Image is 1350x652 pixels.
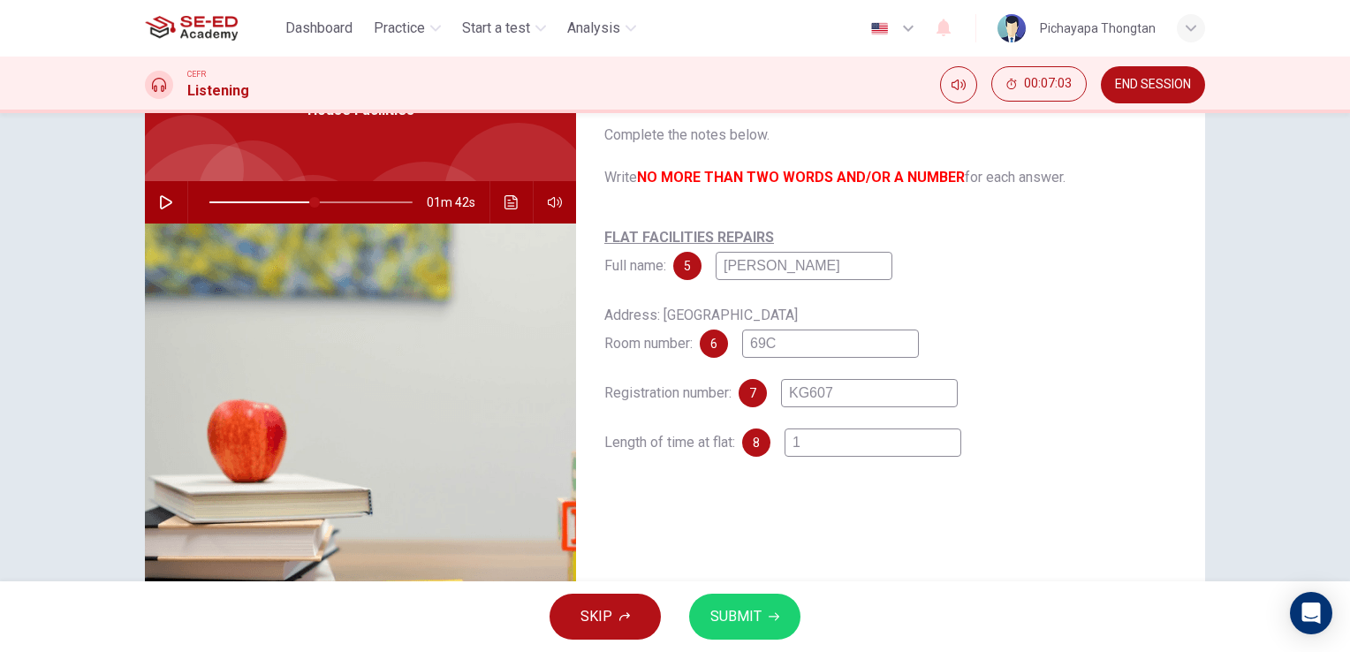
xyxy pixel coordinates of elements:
[749,387,756,399] span: 7
[374,18,425,39] span: Practice
[187,68,206,80] span: CEFR
[710,337,717,350] span: 6
[991,66,1087,102] button: 00:07:03
[689,594,800,640] button: SUBMIT
[187,80,249,102] h1: Listening
[462,18,530,39] span: Start a test
[868,22,891,35] img: en
[278,12,360,44] button: Dashboard
[567,18,620,39] span: Analysis
[604,434,735,451] span: Length of time at flat:
[997,14,1026,42] img: Profile picture
[637,169,965,186] b: NO MORE THAN TWO WORDS AND/OR A NUMBER
[604,384,732,401] span: Registration number:
[604,229,774,274] span: Full name:
[1101,66,1205,103] button: END SESSION
[604,125,1177,188] span: Complete the notes below. Write for each answer.
[285,18,353,39] span: Dashboard
[604,229,774,246] u: FLAT FACILITIES REPAIRS
[991,66,1087,103] div: Hide
[497,181,526,224] button: Click to see the audio transcription
[455,12,553,44] button: Start a test
[604,307,798,352] span: Address: [GEOGRAPHIC_DATA] Room number:
[367,12,448,44] button: Practice
[145,11,238,46] img: SE-ED Academy logo
[550,594,661,640] button: SKIP
[1040,18,1156,39] div: Pichayapa Thongtan
[753,436,760,449] span: 8
[1024,77,1072,91] span: 00:07:03
[684,260,691,272] span: 5
[427,181,489,224] span: 01m 42s
[145,11,278,46] a: SE-ED Academy logo
[1115,78,1191,92] span: END SESSION
[1290,592,1332,634] div: Open Intercom Messenger
[560,12,643,44] button: Analysis
[710,604,762,629] span: SUBMIT
[580,604,612,629] span: SKIP
[940,66,977,103] div: Mute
